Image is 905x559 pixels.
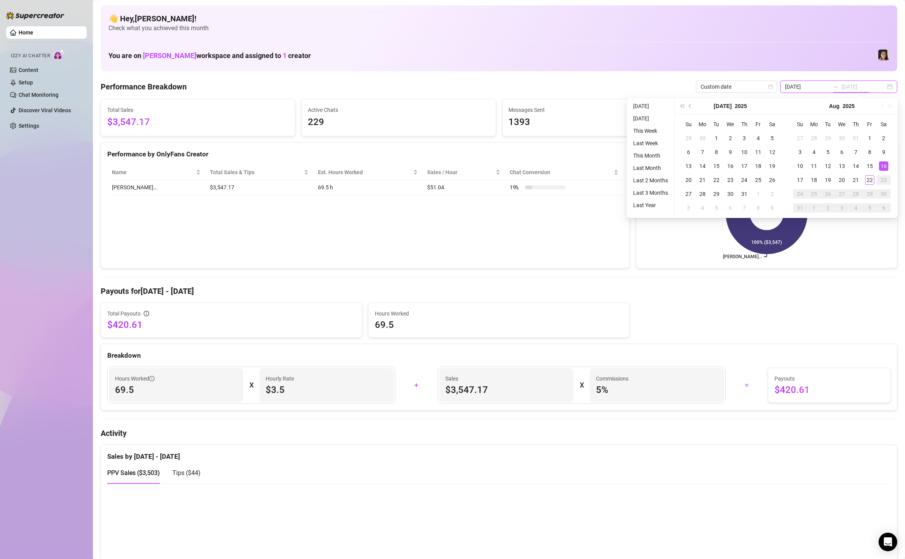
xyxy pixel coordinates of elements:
div: X [580,379,584,391]
div: 4 [809,147,819,157]
span: $420.61 [774,384,884,396]
td: 2025-08-30 [877,187,891,201]
td: 2025-07-04 [751,131,765,145]
div: 9 [768,203,777,213]
td: 2025-08-13 [835,159,849,173]
li: This Week [630,126,671,135]
img: logo-BBDzfeDw.svg [6,12,64,19]
div: 21 [698,175,707,185]
td: 2025-08-03 [682,201,695,215]
div: 25 [809,189,819,199]
td: 2025-07-31 [849,131,863,145]
td: 2025-08-06 [835,145,849,159]
span: to [832,84,838,90]
td: 2025-07-14 [695,159,709,173]
span: 229 [308,115,489,130]
td: 2025-08-12 [821,159,835,173]
td: 2025-07-23 [723,173,737,187]
th: Total Sales & Tips [205,165,314,180]
span: $3,547.17 [107,115,289,130]
td: 2025-08-20 [835,173,849,187]
td: 2025-08-21 [849,173,863,187]
span: swap-right [832,84,838,90]
div: 4 [851,203,860,213]
span: Sales / Hour [427,168,494,177]
div: 10 [740,147,749,157]
a: Settings [19,123,39,129]
th: Mo [807,117,821,131]
span: Active Chats [308,106,489,114]
li: [DATE] [630,101,671,111]
span: info-circle [149,376,155,381]
text: [PERSON_NAME]… [723,254,762,259]
span: 69.5 [375,319,623,331]
div: 13 [684,161,693,171]
div: 11 [754,147,763,157]
th: Th [737,117,751,131]
div: 4 [698,203,707,213]
span: Name [112,168,194,177]
td: 2025-08-03 [793,145,807,159]
button: Last year (Control + left) [678,98,686,114]
td: 2025-09-01 [807,201,821,215]
td: 2025-07-07 [695,145,709,159]
th: Name [107,165,205,180]
td: 2025-08-08 [751,201,765,215]
span: Messages Sent [509,106,690,114]
li: This Month [630,151,671,160]
span: info-circle [144,311,149,316]
td: 2025-08-07 [737,201,751,215]
td: 2025-08-23 [877,173,891,187]
div: 27 [684,189,693,199]
td: 2025-08-04 [695,201,709,215]
div: 18 [809,175,819,185]
div: 24 [740,175,749,185]
a: Content [19,67,38,73]
h4: Payouts for [DATE] - [DATE] [101,286,897,297]
h4: Activity [101,428,897,439]
th: Th [849,117,863,131]
th: Tu [709,117,723,131]
div: 27 [795,134,805,143]
td: 2025-07-30 [835,131,849,145]
div: 12 [768,147,777,157]
div: 31 [851,134,860,143]
td: 2025-07-19 [765,159,779,173]
td: 2025-07-25 [751,173,765,187]
div: 3 [837,203,847,213]
li: Last Month [630,163,671,173]
td: 2025-07-28 [807,131,821,145]
div: 6 [726,203,735,213]
td: 2025-08-10 [793,159,807,173]
th: Sa [877,117,891,131]
div: 1 [865,134,874,143]
span: Total Sales & Tips [210,168,303,177]
a: Home [19,29,33,36]
div: 29 [865,189,874,199]
div: Open Intercom Messenger [879,533,897,551]
div: 15 [865,161,874,171]
td: 2025-07-15 [709,159,723,173]
div: 22 [865,175,874,185]
div: 5 [865,203,874,213]
div: 22 [712,175,721,185]
td: 2025-08-04 [807,145,821,159]
td: 2025-08-24 [793,187,807,201]
div: 10 [795,161,805,171]
td: 2025-08-17 [793,173,807,187]
td: 2025-08-11 [807,159,821,173]
td: 2025-08-26 [821,187,835,201]
span: [PERSON_NAME] [143,51,196,60]
th: We [835,117,849,131]
div: 5 [768,134,777,143]
td: 2025-07-10 [737,145,751,159]
td: 2025-08-27 [835,187,849,201]
td: 2025-08-29 [863,187,877,201]
span: Custom date [701,81,773,93]
th: Su [793,117,807,131]
span: Check what you achieved this month [108,24,890,33]
span: Izzy AI Chatter [11,52,50,60]
li: [DATE] [630,114,671,123]
td: 2025-08-01 [863,131,877,145]
td: 2025-07-18 [751,159,765,173]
